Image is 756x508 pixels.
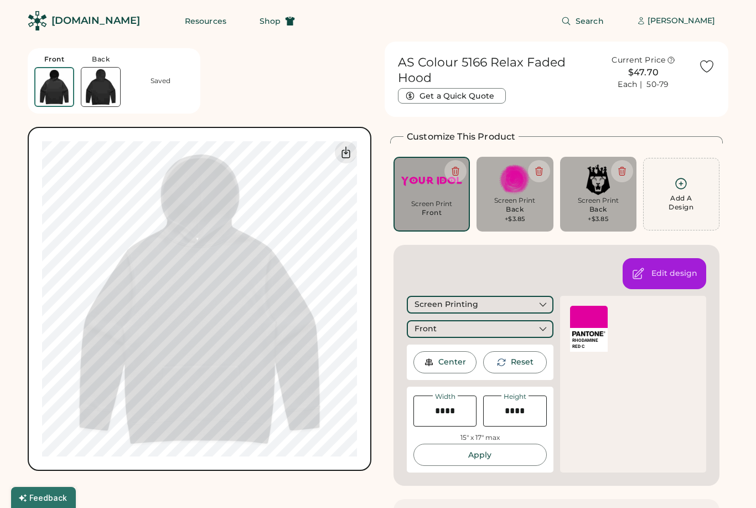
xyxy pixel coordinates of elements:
img: AS Colour 5166 Black Back Thumbnail [81,68,120,106]
div: Front [415,324,437,335]
div: [DOMAIN_NAME] [51,14,140,28]
button: Apply [413,444,547,466]
img: Saja crown pink.png [568,165,629,195]
h2: Customize This Product [407,130,515,143]
div: Front [44,55,65,64]
div: Open the design editor to change colors, background, and decoration method. [651,268,697,279]
div: Screen Print [401,199,462,208]
button: Get a Quick Quote [398,88,506,104]
div: Screen Print [484,196,545,205]
div: Screen Print [568,196,629,205]
div: Add A Design [669,194,693,212]
div: 15" x 17" max [460,433,500,443]
div: Each | 50-79 [618,79,669,90]
img: Lyrics.png [484,165,545,195]
span: Search [576,17,604,25]
span: Shop [260,17,281,25]
div: $47.70 [595,66,692,79]
button: Delete this decoration. [611,160,633,182]
h1: AS Colour 5166 Relax Faded Hood [398,55,588,86]
img: AS Colour 5166 Black Front Thumbnail [35,68,73,106]
div: Current Price [612,55,665,66]
div: Center [438,357,466,368]
div: Back [92,55,110,64]
div: Download Front Mockup [335,141,357,163]
div: Screen Printing [415,299,478,310]
button: Delete this decoration. [444,160,467,182]
button: Resources [172,10,240,32]
div: +$3.85 [505,215,525,224]
div: [PERSON_NAME] [648,16,715,27]
iframe: Front Chat [703,458,751,506]
div: Height [501,393,529,400]
img: Pantone Logo [572,331,605,336]
div: This will reset the rotation of the selected element to 0°. [511,357,534,368]
div: Front [422,208,442,217]
div: RHODAMINE RED C [572,337,605,350]
div: +$3.85 [588,215,608,224]
img: Center Image Icon [424,357,434,367]
div: Back [589,205,607,214]
img: Title.png [401,165,462,198]
div: Width [433,393,458,400]
button: Delete this decoration. [528,160,550,182]
div: Back [506,205,524,214]
div: Saved [151,76,170,85]
button: Shop [246,10,308,32]
button: Search [548,10,617,32]
img: Rendered Logo - Screens [28,11,47,30]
